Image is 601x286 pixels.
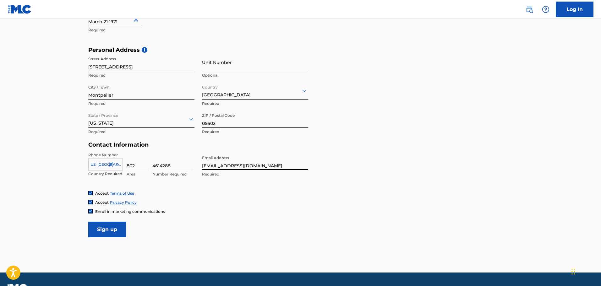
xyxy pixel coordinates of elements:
[89,200,92,204] img: checkbox
[202,83,308,98] div: [GEOGRAPHIC_DATA]
[570,256,601,286] iframe: Chat Widget
[88,111,194,127] div: [US_STATE]
[95,191,109,196] span: Accept
[88,27,194,33] p: Required
[202,73,308,78] p: Optional
[127,171,149,177] p: Area
[142,47,147,53] span: i
[110,191,134,196] a: Terms of Use
[8,5,32,14] img: MLC Logo
[88,101,194,106] p: Required
[571,262,575,281] div: Drag
[88,222,126,237] input: Sign up
[88,141,308,148] h5: Contact Information
[89,209,92,213] img: checkbox
[88,109,118,118] label: State / Province
[539,3,552,16] div: Help
[152,171,193,177] p: Number Required
[526,6,533,13] img: search
[523,3,536,16] a: Public Search
[88,171,123,177] p: Country Required
[88,73,194,78] p: Required
[202,129,308,135] p: Required
[110,200,137,205] a: Privacy Policy
[556,2,593,17] a: Log In
[542,6,549,13] img: help
[202,171,308,177] p: Required
[95,200,109,205] span: Accept
[88,129,194,135] p: Required
[89,191,92,195] img: checkbox
[88,46,513,54] h5: Personal Address
[132,10,142,29] button: Close
[202,81,218,90] label: Country
[202,101,308,106] p: Required
[95,209,165,214] span: Enroll in marketing communications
